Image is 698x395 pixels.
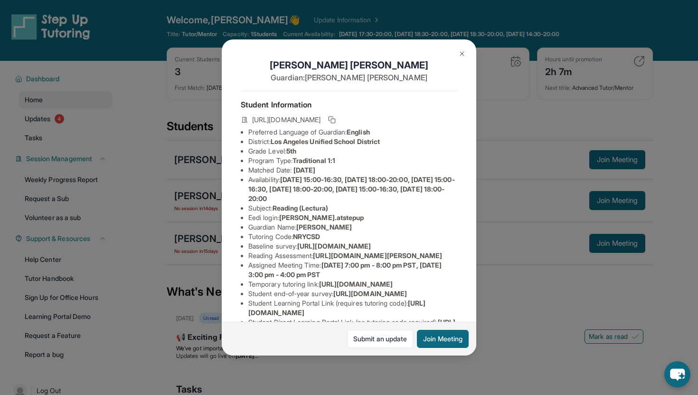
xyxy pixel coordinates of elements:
span: 5th [286,147,296,155]
span: [DATE] [293,166,315,174]
span: [URL][DOMAIN_NAME] [333,289,407,298]
span: Los Angeles Unified School District [271,137,380,145]
li: Guardian Name : [248,222,457,232]
span: [DATE] 7:00 pm - 8:00 pm PST, [DATE] 3:00 pm - 4:00 pm PST [248,261,442,279]
span: [URL][DOMAIN_NAME] [319,280,393,288]
span: [DATE] 15:00-16:30, [DATE] 18:00-20:00, [DATE] 15:00-16:30, [DATE] 18:00-20:00, [DATE] 15:00-16:3... [248,175,455,202]
li: Student Direct Learning Portal Link (no tutoring code required) : [248,318,457,337]
li: Eedi login : [248,213,457,222]
li: Tutoring Code : [248,232,457,241]
span: [PERSON_NAME].atstepup [279,213,364,222]
li: Assigned Meeting Time : [248,260,457,279]
li: Baseline survey : [248,241,457,251]
li: Preferred Language of Guardian: [248,127,457,137]
li: Student Learning Portal Link (requires tutoring code) : [248,299,457,318]
button: Join Meeting [417,330,469,348]
span: NRYCSD [293,232,320,241]
p: Guardian: [PERSON_NAME] [PERSON_NAME] [241,72,457,83]
li: Grade Level: [248,146,457,156]
span: [URL][DOMAIN_NAME] [252,115,321,125]
li: District: [248,137,457,146]
a: Submit an update [347,330,413,348]
img: Close Icon [458,50,466,58]
li: Reading Assessment : [248,251,457,260]
li: Availability: [248,175,457,203]
h4: Student Information [241,99,457,110]
button: Copy link [326,114,338,125]
span: [URL][DOMAIN_NAME] [297,242,371,250]
button: chat-button [664,361,690,387]
li: Student end-of-year survey : [248,289,457,299]
span: Reading (Lectura) [273,204,328,212]
li: Temporary tutoring link : [248,279,457,289]
li: Matched Date: [248,165,457,175]
h1: [PERSON_NAME] [PERSON_NAME] [241,58,457,72]
li: Program Type: [248,156,457,165]
span: [PERSON_NAME] [296,223,352,231]
li: Subject : [248,203,457,213]
span: [URL][DOMAIN_NAME][PERSON_NAME] [313,251,442,260]
span: English [347,128,370,136]
span: Traditional 1:1 [292,156,335,164]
